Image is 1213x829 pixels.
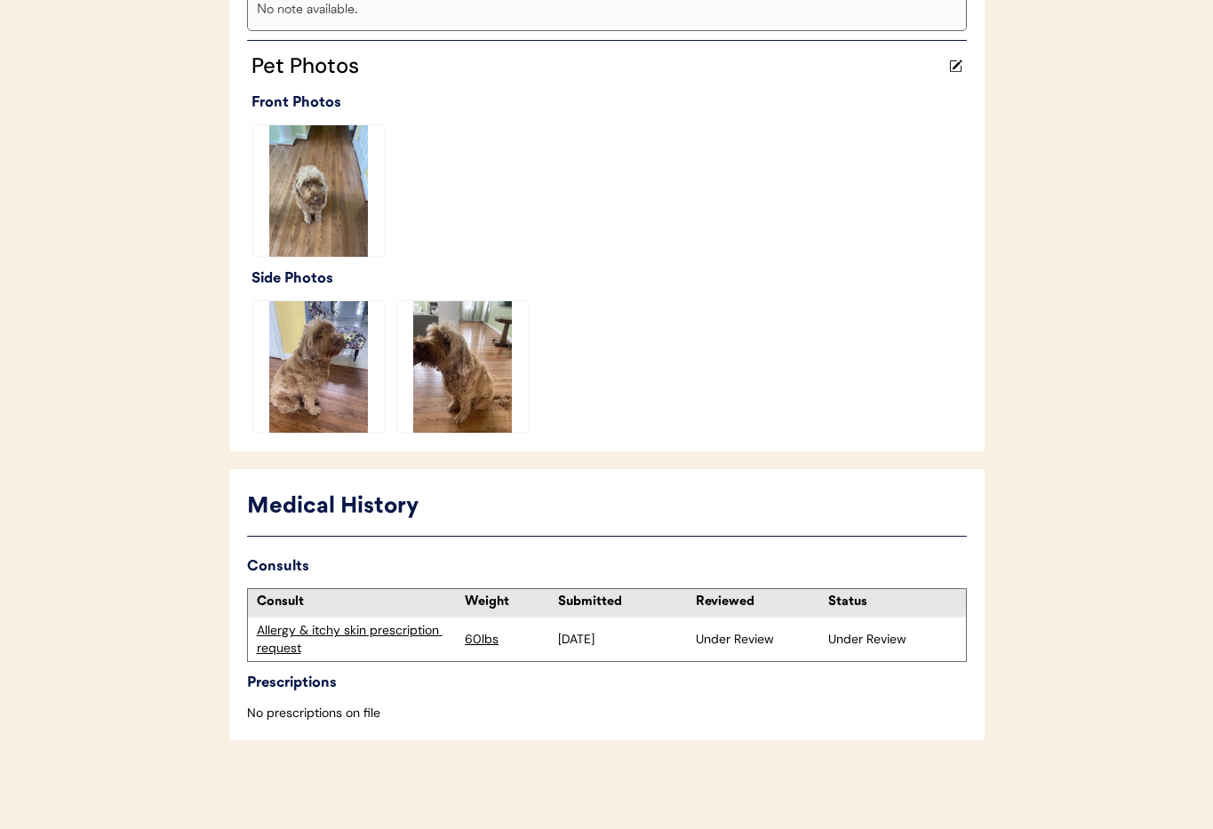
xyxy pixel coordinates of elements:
div: Pet Photos [247,50,945,82]
div: Consults [247,554,967,579]
div: Reviewed [696,594,825,611]
div: Under Review [828,631,957,649]
div: Weight [465,594,554,611]
div: Under Review [696,631,825,649]
div: Front Photos [251,91,967,116]
img: https%3A%2F%2Fb1fdecc9f5d32684efbb068259a22d3b.cdn.bubble.io%2Ff1759244088095x420508230575173700%... [397,301,529,433]
div: Submitted [558,594,687,611]
div: No prescriptions on file [247,705,967,722]
img: https%3A%2F%2Fb1fdecc9f5d32684efbb068259a22d3b.cdn.bubble.io%2Ff1759244053962x561002814162443700%... [253,125,385,257]
div: Allergy & itchy skin prescription request [257,622,457,657]
div: Medical History [247,490,967,524]
div: 60lbs [465,631,554,649]
img: https%3A%2F%2Fb1fdecc9f5d32684efbb068259a22d3b.cdn.bubble.io%2Ff1759244075149x658838883239005600%... [253,301,385,433]
div: Consult [257,594,457,611]
div: Status [828,594,957,611]
div: [DATE] [558,631,687,649]
div: Prescriptions [247,671,967,696]
div: Side Photos [251,267,967,291]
